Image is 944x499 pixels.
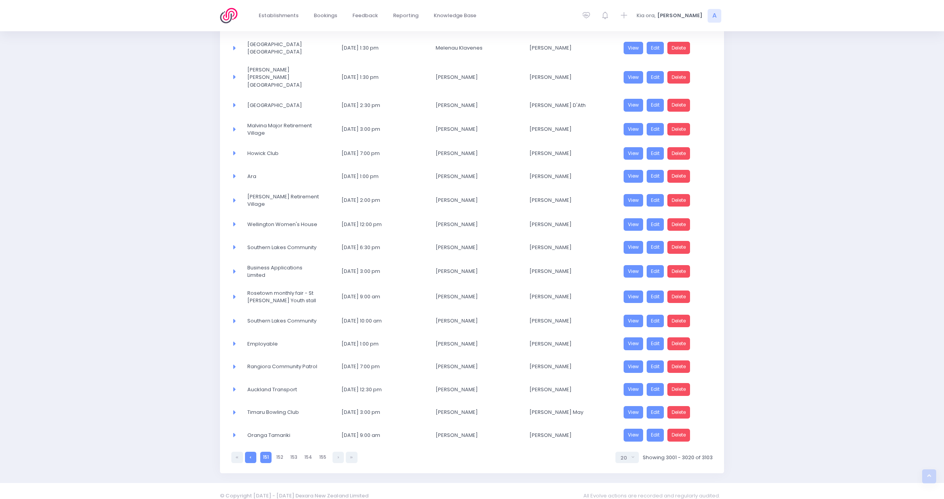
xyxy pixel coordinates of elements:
[436,44,509,52] span: Melenau Klavenes
[524,142,619,165] td: Indu Bajwa
[242,284,336,310] td: Rosetown monthly fair - St John Youth stall
[431,213,525,236] td: Desire Morris
[529,340,603,348] span: [PERSON_NAME]
[667,42,690,55] a: Delete
[667,337,690,350] a: Delete
[624,265,643,278] a: View
[647,218,664,231] a: Edit
[619,401,713,424] td: <a href="https://3sfl.stjis.org.nz/booking/3efe3844-5f3d-4d5e-9dcc-a0b6390a0571" class="btn btn-p...
[247,244,320,251] span: Southern Lakes Community
[242,401,336,424] td: Timaru Bowling Club
[708,9,721,23] span: A
[529,363,603,371] span: [PERSON_NAME]
[624,123,643,136] a: View
[247,150,320,157] span: Howick Club
[302,452,315,463] a: 154
[624,194,643,207] a: View
[667,123,690,136] a: Delete
[336,259,431,284] td: 26 September 2025 3:00 pm
[647,147,664,160] a: Edit
[529,244,603,251] span: [PERSON_NAME]
[352,12,378,20] span: Feedback
[242,213,336,236] td: Wellington Women's House
[341,150,415,157] span: [DATE] 7:00 pm
[431,142,525,165] td: Kerry Eisenhut
[336,355,431,378] td: 29 September 2025 7:00 pm
[647,99,664,112] a: Edit
[220,8,242,23] img: Logo
[524,94,619,117] td: Jeff D'Ath
[624,170,643,183] a: View
[529,44,603,52] span: [PERSON_NAME]
[524,355,619,378] td: Graeme Martin
[667,429,690,442] a: Delete
[242,236,336,259] td: Southern Lakes Community
[619,188,713,213] td: <a href="https://3sfl.stjis.org.nz/booking/277a63b2-9177-42e7-b679-6bab3aa3e5c3" class="btn btn-p...
[431,259,525,284] td: Janine Christensen
[624,406,643,419] a: View
[524,424,619,447] td: Genna Bradley
[636,12,656,20] span: Kia ora,
[529,150,603,157] span: [PERSON_NAME]
[247,363,320,371] span: Rangiora Community Patrol
[242,165,336,188] td: Ara
[619,117,713,142] td: <a href="https://3sfl.stjis.org.nz/booking/5847dda5-04ce-41b5-b933-304b8a9a758b" class="btn btn-p...
[341,267,415,275] span: [DATE] 3:00 pm
[242,94,336,117] td: Ruakaka Recreation Centre
[341,244,415,251] span: [DATE] 6:30 pm
[247,66,320,89] span: [PERSON_NAME] [PERSON_NAME][GEOGRAPHIC_DATA]
[336,378,431,401] td: 30 September 2025 12:30 pm
[436,244,509,251] span: [PERSON_NAME]
[619,36,713,61] td: <a href="https://3sfl.stjis.org.nz/booking/c128bfd1-e6bc-43db-8ed5-76a71f28e276" class="btn btn-p...
[647,290,664,303] a: Edit
[619,236,713,259] td: <a href="https://3sfl.stjis.org.nz/booking/ed926cc9-4142-4f2f-8d6c-f704fda19c88" class="btn btn-p...
[436,431,509,439] span: [PERSON_NAME]
[436,125,509,133] span: [PERSON_NAME]
[259,12,299,20] span: Establishments
[431,188,525,213] td: Rahwa Hagos
[524,213,619,236] td: Cody Booth
[242,310,336,333] td: Southern Lakes Community
[647,265,664,278] a: Edit
[247,122,320,137] span: Malvina Major Retirement Village
[242,142,336,165] td: Howick Club
[619,378,713,401] td: <a href="https://3sfl.stjis.org.nz/booking/21660c43-c71e-4067-80a3-041a675fba29" class="btn btn-p...
[242,424,336,447] td: Oranga Tamariki
[436,73,509,81] span: [PERSON_NAME]
[245,452,256,463] a: Previous
[341,363,415,371] span: [DATE] 7:00 pm
[647,337,664,350] a: Edit
[242,117,336,142] td: Malvina Major Retirement Village
[336,188,431,213] td: 24 September 2025 2:00 pm
[436,173,509,180] span: [PERSON_NAME]
[242,355,336,378] td: Rangiora Community Patrol
[314,12,337,20] span: Bookings
[341,431,415,439] span: [DATE] 9:00 am
[529,386,603,394] span: [PERSON_NAME]
[431,310,525,333] td: Melissa Sare
[667,170,690,183] a: Delete
[393,12,418,20] span: Reporting
[619,165,713,188] td: <a href="https://3sfl.stjis.org.nz/booking/109e9f4f-ea8f-4eb1-96d2-79411fd59ff2" class="btn btn-p...
[436,293,509,301] span: [PERSON_NAME]
[667,218,690,231] a: Delete
[624,360,643,373] a: View
[386,8,425,23] a: Reporting
[620,454,629,462] div: 20
[431,236,525,259] td: Melissa Sare
[529,293,603,301] span: [PERSON_NAME]
[667,290,690,303] a: Delete
[667,147,690,160] a: Delete
[316,452,329,463] a: 155
[436,386,509,394] span: [PERSON_NAME]
[624,218,643,231] a: View
[529,173,603,180] span: [PERSON_NAME]
[619,213,713,236] td: <a href="https://3sfl.stjis.org.nz/booking/df20ec7a-ff2c-453c-a38f-0da10867947b" class="btn btn-p...
[341,125,415,133] span: [DATE] 3:00 pm
[647,71,664,84] a: Edit
[333,452,344,463] a: Next
[341,173,415,180] span: [DATE] 1:00 pm
[436,150,509,157] span: [PERSON_NAME]
[624,241,643,254] a: View
[436,267,509,275] span: [PERSON_NAME]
